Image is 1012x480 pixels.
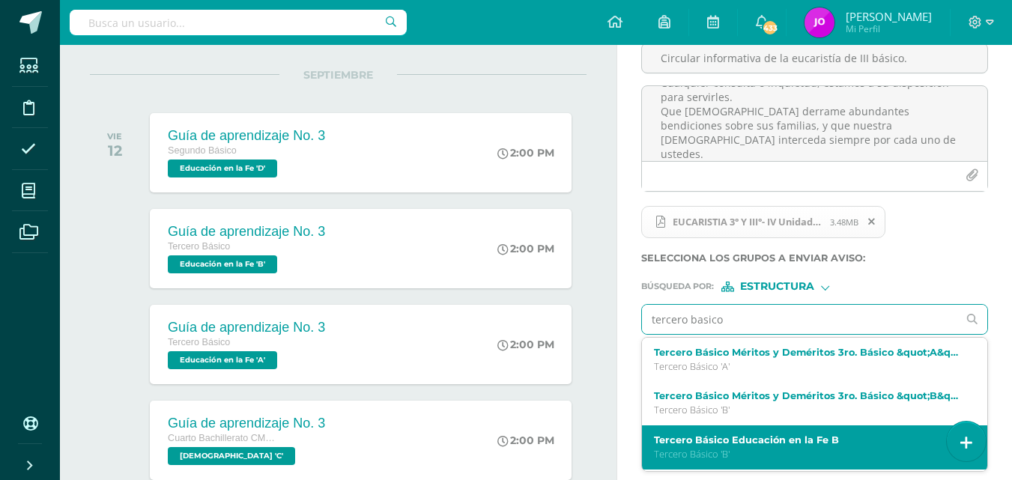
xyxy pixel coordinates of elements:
div: 12 [107,142,122,160]
label: Tercero Básico Méritos y Deméritos 3ro. Básico &quot;A&quot; A [654,347,963,358]
label: Tercero Básico Educación en la Fe B [654,434,963,446]
span: 433 [762,19,778,36]
img: 348d307377bbb1ab8432acbc23fb6534.png [805,7,834,37]
span: Educación en la Fe 'B' [168,255,277,273]
input: Ej. Primero primaria [642,305,958,334]
span: Mi Perfil [846,22,932,35]
span: Segundo Básico [168,145,237,156]
span: Remover archivo [859,213,885,230]
span: 3.48MB [830,216,858,228]
div: 2:00 PM [497,434,554,447]
span: Cuarto Bachillerato CMP Bachillerato en CCLL con Orientación en Computación [168,433,280,443]
div: VIE [107,131,122,142]
p: Tercero Básico 'B' [654,404,963,416]
div: Guía de aprendizaje No. 3 [168,128,325,144]
span: Educación en la Fe 'A' [168,351,277,369]
label: Selecciona los grupos a enviar aviso : [641,252,988,264]
div: 2:00 PM [497,242,554,255]
span: EUCARISTIA 3° Y III°- IV Unidad 2025.docx (1).pdf [641,206,885,239]
div: 2:00 PM [497,338,554,351]
span: SEPTIEMBRE [279,68,397,82]
p: Tercero Básico 'B' [654,448,963,461]
span: Búsqueda por : [641,282,714,291]
input: Busca un usuario... [70,10,407,35]
span: [PERSON_NAME] [846,9,932,24]
div: Guía de aprendizaje No. 3 [168,416,325,431]
span: Estructura [740,282,814,291]
div: Guía de aprendizaje No. 3 [168,320,325,335]
p: Tercero Básico 'A' [654,360,963,373]
span: Educación en la Fe 'D' [168,160,277,177]
span: Tercero Básico [168,241,230,252]
span: Biblia 'C' [168,447,295,465]
div: Guía de aprendizaje No. 3 [168,224,325,240]
div: [object Object] [721,282,834,292]
input: Titulo [642,43,987,73]
textarea: Estimados padres de familia: Les comparto la siguiente circular. Cualquier consulta o inquietud, ... [642,86,987,161]
div: 2:00 PM [497,146,554,160]
span: EUCARISTIA 3° Y III°- IV Unidad 2025.docx (1).pdf [665,216,830,228]
label: Tercero Básico Méritos y Deméritos 3ro. Básico &quot;B&quot; B [654,390,963,401]
span: Tercero Básico [168,337,230,347]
